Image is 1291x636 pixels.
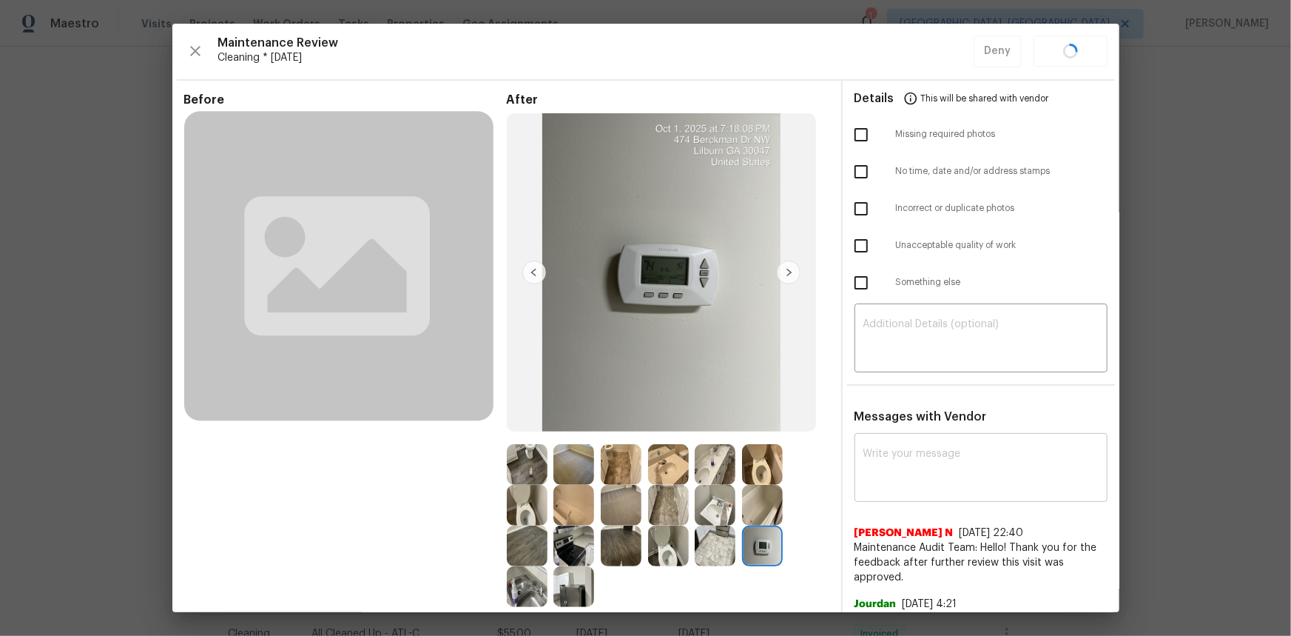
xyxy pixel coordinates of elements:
span: Jourdan [855,597,897,612]
span: [DATE] 4:21 [903,599,957,609]
span: Incorrect or duplicate photos [896,202,1108,215]
span: [DATE] 22:40 [960,528,1024,538]
div: Unacceptable quality of work [843,227,1119,264]
span: Cleaning * [DATE] [218,50,974,65]
span: Something else [896,276,1108,289]
span: This will be shared with vendor [921,81,1049,116]
span: No time, date and/or address stamps [896,165,1108,178]
div: Incorrect or duplicate photos [843,190,1119,227]
img: left-chevron-button-url [522,261,546,284]
div: No time, date and/or address stamps [843,153,1119,190]
span: Details [855,81,894,116]
span: Maintenance Audit Team: Hello! Thank you for the feedback after further review this visit was app... [855,540,1108,585]
span: Missing required photos [896,128,1108,141]
span: Before [184,93,507,107]
span: Messages with Vendor [855,411,987,423]
div: Missing required photos [843,116,1119,153]
span: After [507,93,829,107]
img: right-chevron-button-url [777,261,800,284]
div: Something else [843,264,1119,301]
span: Unacceptable quality of work [896,239,1108,252]
span: Maintenance Review [218,36,974,50]
span: [PERSON_NAME] N [855,526,954,540]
